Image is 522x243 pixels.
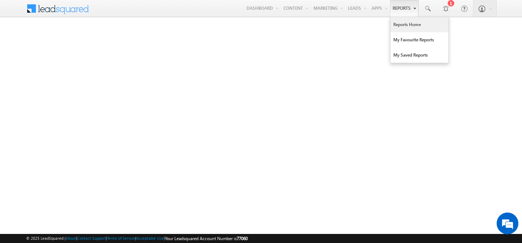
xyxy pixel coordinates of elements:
[99,190,132,199] em: Start Chat
[12,38,30,48] img: d_60004797649_company_0_60004797649
[136,236,164,240] a: Acceptable Use
[9,67,132,184] textarea: Type your message and hit 'Enter'
[107,236,135,240] a: Terms of Service
[66,236,76,240] a: About
[119,4,136,21] div: Minimize live chat window
[38,38,122,48] div: Chat with us now
[390,48,448,63] a: My Saved Reports
[390,32,448,48] a: My Favourite Reports
[77,236,106,240] a: Contact Support
[165,236,248,241] span: Your Leadsquared Account Number is
[26,235,248,242] span: © 2025 LeadSquared | | | | |
[237,236,248,241] span: 77060
[390,17,448,32] a: Reports Home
